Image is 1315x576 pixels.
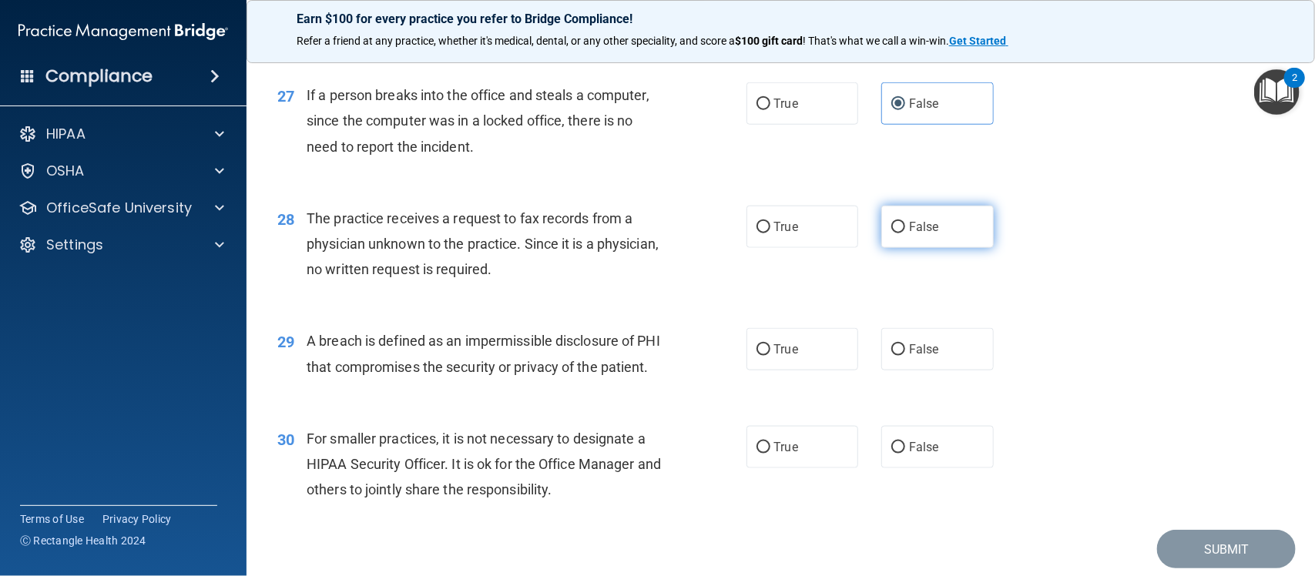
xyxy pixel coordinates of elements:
input: False [891,442,905,454]
span: 28 [277,210,294,229]
span: ! That's what we call a win-win. [803,35,949,47]
input: True [756,344,770,356]
span: Ⓒ Rectangle Health 2024 [20,533,146,548]
span: 29 [277,333,294,351]
input: True [756,222,770,233]
img: PMB logo [18,16,228,47]
input: True [756,442,770,454]
p: OSHA [46,162,85,180]
span: True [774,440,798,454]
a: HIPAA [18,125,224,143]
span: 30 [277,430,294,449]
input: True [756,99,770,110]
h4: Compliance [45,65,153,87]
p: HIPAA [46,125,86,143]
span: If a person breaks into the office and steals a computer, since the computer was in a locked offi... [307,87,649,154]
span: False [909,96,939,111]
p: OfficeSafe University [46,199,192,217]
span: The practice receives a request to fax records from a physician unknown to the practice. Since it... [307,210,659,277]
strong: Get Started [949,35,1006,47]
span: A breach is defined as an impermissible disclosure of PHI that compromises the security or privac... [307,333,660,374]
a: Privacy Policy [102,511,172,527]
span: False [909,342,939,357]
span: False [909,219,939,234]
span: For smaller practices, it is not necessary to designate a HIPAA Security Officer. It is ok for th... [307,430,661,497]
button: Open Resource Center, 2 new notifications [1254,69,1300,115]
input: False [891,344,905,356]
p: Settings [46,236,103,254]
span: True [774,96,798,111]
span: False [909,440,939,454]
span: True [774,342,798,357]
button: Submit [1157,530,1296,569]
a: OfficeSafe University [18,199,224,217]
a: Terms of Use [20,511,84,527]
a: Settings [18,236,224,254]
strong: $100 gift card [735,35,803,47]
a: Get Started [949,35,1008,47]
p: Earn $100 for every practice you refer to Bridge Compliance! [297,12,1265,26]
input: False [891,222,905,233]
input: False [891,99,905,110]
div: 2 [1292,78,1297,98]
span: Refer a friend at any practice, whether it's medical, dental, or any other speciality, and score a [297,35,735,47]
span: 27 [277,87,294,105]
span: True [774,219,798,234]
a: OSHA [18,162,224,180]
